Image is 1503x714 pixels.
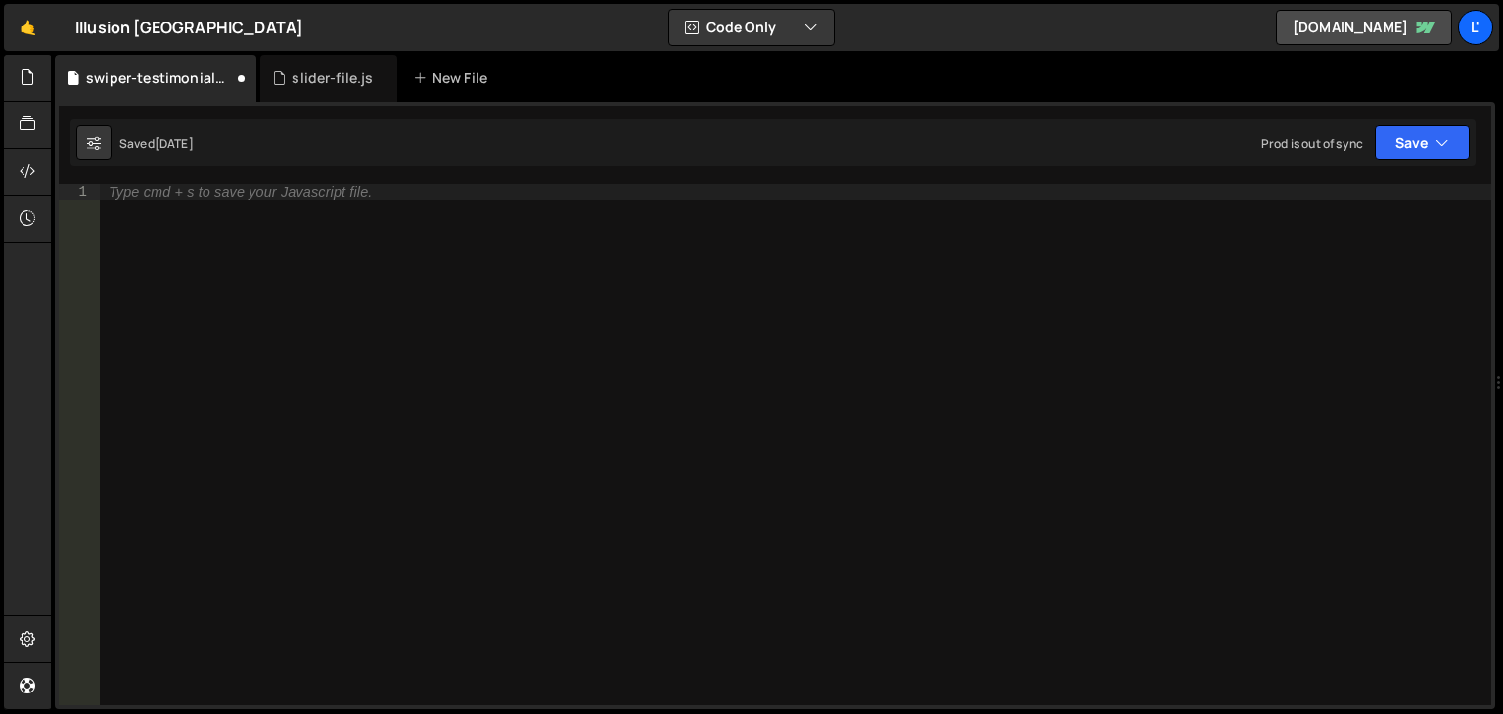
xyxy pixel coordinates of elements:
div: 1 [59,184,100,200]
div: slider-file.js [292,68,373,88]
div: [DATE] [155,135,194,152]
div: New File [413,68,495,88]
a: [DOMAIN_NAME] [1276,10,1452,45]
a: 🤙 [4,4,52,51]
button: Save [1375,125,1470,160]
div: Illusion [GEOGRAPHIC_DATA] [75,16,303,39]
div: Type cmd + s to save your Javascript file. [109,185,372,199]
div: Saved [119,135,194,152]
div: Prod is out of sync [1261,135,1363,152]
button: Code Only [669,10,834,45]
a: L' [1458,10,1493,45]
div: swiper-testimonials.js [86,68,233,88]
